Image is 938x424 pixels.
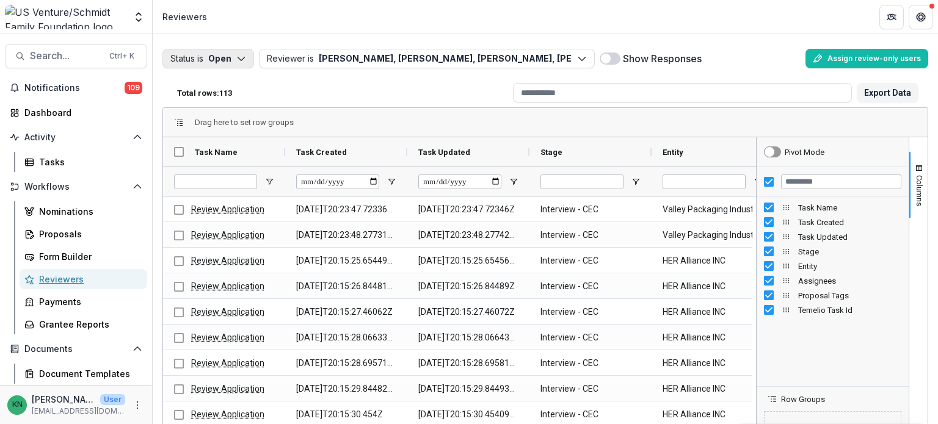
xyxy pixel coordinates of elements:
[753,177,763,187] button: Open Filter Menu
[107,49,137,63] div: Ctrl + K
[623,51,702,66] label: Show Responses
[296,274,396,299] span: [DATE]T20:15:26.844814Z
[540,325,641,350] span: Interview - CEC
[879,5,904,29] button: Partners
[418,148,470,157] span: Task Updated
[296,300,396,325] span: [DATE]T20:15:27.46062Z
[663,197,763,222] span: Valley Packaging Industries, Inc
[798,306,901,315] span: Temelio Task Id
[296,223,396,248] span: [DATE]T20:23:48.277313Z
[12,401,23,409] div: Katrina Nelson
[540,223,641,248] span: Interview - CEC
[781,174,901,189] input: Filter Columns Input
[20,246,147,267] a: Form Builder
[418,351,518,376] span: [DATE]T20:15:28.695811Z
[5,44,147,68] button: Search...
[5,5,125,29] img: US Venture/Schmidt Family Foundation logo
[296,197,396,222] span: [DATE]T20:23:47.723368Z
[540,376,641,401] span: Interview - CEC
[191,307,264,317] a: Review Application
[39,205,137,218] div: Nominations
[130,398,145,412] button: More
[857,83,918,102] button: Export Data
[418,223,518,248] span: [DATE]T20:23:48.277423Z
[39,273,137,286] div: Reviewers
[663,174,746,189] input: Entity Filter Input
[296,376,396,401] span: [DATE]T20:15:29.844822Z
[418,300,518,325] span: [DATE]T20:15:27.46072Z
[32,393,95,406] p: [PERSON_NAME]
[757,259,909,273] div: Entity Column
[20,292,147,312] a: Payments
[195,118,294,127] div: Row Groups
[296,148,347,157] span: Task Created
[663,248,763,273] span: HER Alliance INC
[663,148,683,157] span: Entity
[20,364,147,384] a: Document Templates
[20,224,147,244] a: Proposals
[757,303,909,317] div: Temelio Task Id Column
[296,351,396,376] span: [DATE]T20:15:28.695716Z
[663,274,763,299] span: HER Alliance INC
[757,244,909,259] div: Stage Column
[158,8,212,26] nav: breadcrumb
[5,177,147,196] button: Open Workflows
[798,232,901,242] span: Task Updated
[418,248,518,273] span: [DATE]T20:15:25.654567Z
[757,229,909,244] div: Task Updated Column
[540,351,641,376] span: Interview - CEC
[915,175,924,206] span: Columns
[663,223,763,248] span: Valley Packaging Industries, Inc
[757,215,909,229] div: Task Created Column
[20,314,147,334] a: Grantee Reports
[663,351,763,376] span: HER Alliance INC
[540,248,641,273] span: Interview - CEC
[418,376,518,401] span: [DATE]T20:15:29.844931Z
[757,200,909,317] div: Column List 8 Columns
[418,325,518,350] span: [DATE]T20:15:28.066431Z
[191,281,264,291] a: Review Application
[30,50,102,62] span: Search...
[757,200,909,215] div: Task Name Column
[39,156,137,168] div: Tasks
[20,201,147,221] a: Nominations
[130,5,147,29] button: Open entity switcher
[509,177,518,187] button: Open Filter Menu
[24,106,137,119] div: Dashboard
[798,291,901,300] span: Proposal Tags
[177,88,232,98] p: Total rows: 113
[798,247,901,256] span: Stage
[191,204,264,214] a: Review Application
[24,132,128,143] span: Activity
[125,82,142,94] span: 109
[296,174,379,189] input: Task Created Filter Input
[540,274,641,299] span: Interview - CEC
[296,325,396,350] span: [DATE]T20:15:28.066337Z
[32,406,125,417] p: [EMAIL_ADDRESS][DOMAIN_NAME]
[39,367,137,380] div: Document Templates
[259,49,595,68] button: Reviewer is[PERSON_NAME], [PERSON_NAME], [PERSON_NAME], [PERSON_NAME], [PERSON_NAME], [PERSON_NAM...
[20,152,147,172] a: Tasks
[191,358,264,368] a: Review Application
[191,332,264,342] a: Review Application
[24,83,125,93] span: Notifications
[264,177,274,187] button: Open Filter Menu
[5,102,147,123] a: Dashboard
[162,49,254,68] button: Status isOpen
[663,325,763,350] span: HER Alliance INC
[540,300,641,325] span: Interview - CEC
[798,203,901,212] span: Task Name
[418,197,518,222] span: [DATE]T20:23:47.72346Z
[296,248,396,273] span: [DATE]T20:15:25.654492Z
[191,256,264,265] a: Review Application
[20,269,147,289] a: Reviewers
[5,128,147,147] button: Open Activity
[39,295,137,308] div: Payments
[540,174,624,189] input: Stage Filter Input
[418,274,518,299] span: [DATE]T20:15:26.84489Z
[39,250,137,263] div: Form Builder
[798,276,901,286] span: Assignees
[798,262,901,271] span: Entity
[540,148,562,157] span: Stage
[387,177,396,187] button: Open Filter Menu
